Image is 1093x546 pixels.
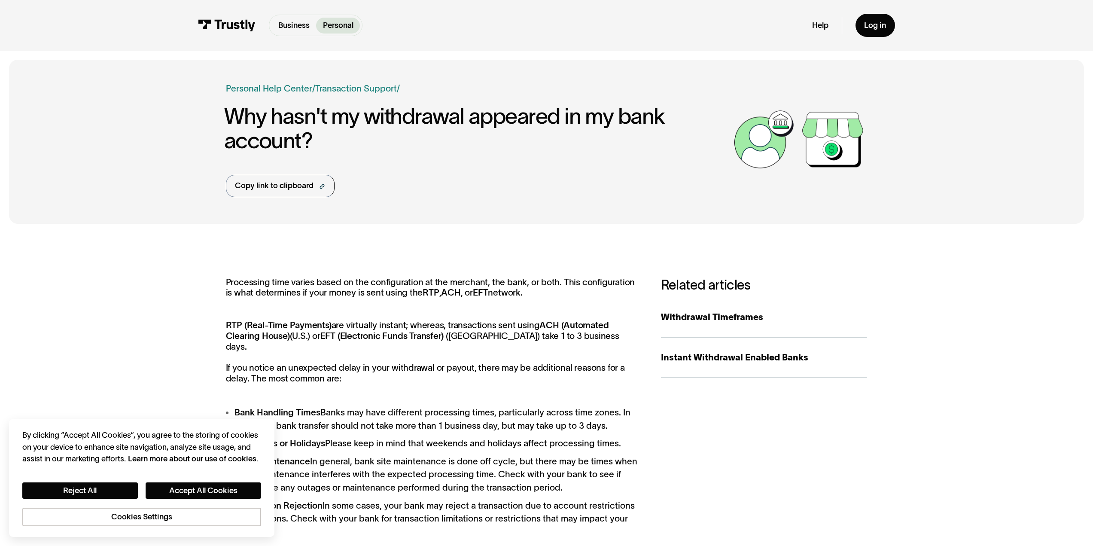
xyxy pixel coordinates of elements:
div: / [312,82,315,95]
a: Personal Help Center [226,82,312,95]
li: Banks may have different processing times, particularly across time zones. In general, a bank tra... [226,406,639,433]
li: Please keep in mind that weekends and holidays affect processing times. [226,437,639,450]
a: More information about your privacy, opens in a new tab [128,454,258,463]
div: Withdrawal Timeframes [661,311,868,324]
div: / [397,82,400,95]
strong: RTP (Real-Time Payments) [226,320,332,330]
div: Privacy [22,430,261,526]
img: Trustly Logo [198,19,256,31]
strong: Bank Handling Times [234,407,320,417]
a: Personal [316,18,360,34]
a: Copy link to clipboard [226,175,335,197]
strong: ACH [441,287,460,297]
strong: EFT (Electronic Funds Transfer) [320,331,444,341]
div: Copy link to clipboard [235,180,314,192]
div: Log in [864,21,886,31]
p: are virtually instant; whereas, transactions sent using (U.S.) or ([GEOGRAPHIC_DATA]) take 1 to 3... [226,320,639,384]
button: Accept All Cookies [146,482,261,499]
strong: ACH (Automated Clearing House) [226,320,609,341]
strong: EFT [473,287,488,297]
strong: RTP [423,287,439,297]
a: Help [812,21,828,31]
p: Personal [323,20,353,31]
div: Cookie banner [9,419,274,537]
h3: Related articles [661,277,868,293]
a: Instant Withdrawal Enabled Banks [661,338,868,378]
button: Cookies Settings [22,508,261,526]
p: Processing time varies based on the configuration at the merchant, the bank, or both. This config... [226,277,639,298]
a: Log in [856,14,895,37]
a: Transaction Support [315,83,397,93]
a: Business [271,18,316,34]
li: In general, bank site maintenance is done off cycle, but there may be times when bank maintenance... [226,455,639,495]
strong: Weekends or Holidays [234,438,325,448]
li: In some cases, your bank may reject a transaction due to account restrictions or limitations. Che... [226,499,639,539]
strong: Transaction Rejection [234,500,323,510]
button: Reject All [22,482,138,499]
p: Business [278,20,310,31]
a: Withdrawal Timeframes [661,297,868,338]
div: Instant Withdrawal Enabled Banks [661,351,868,364]
div: By clicking “Accept All Cookies”, you agree to the storing of cookies on your device to enhance s... [22,430,261,464]
h1: Why hasn't my withdrawal appeared in my bank account? [224,104,730,153]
